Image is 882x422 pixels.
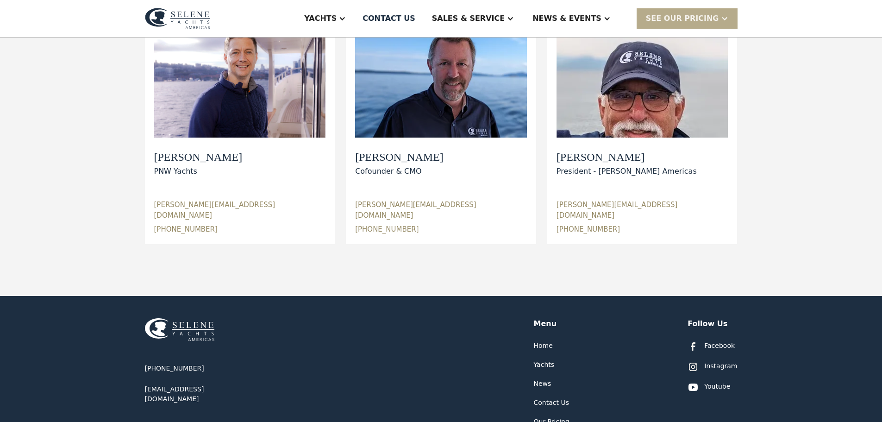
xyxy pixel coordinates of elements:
div: President - [PERSON_NAME] Americas [557,166,697,177]
div: [PHONE_NUMBER] [154,224,218,235]
div: Yachts [304,13,337,24]
div: Menu [534,318,557,329]
div: Cofounder & CMO [355,166,444,177]
h2: [PERSON_NAME] [355,151,444,164]
div: [PERSON_NAME]President - [PERSON_NAME] Americas[PERSON_NAME][EMAIL_ADDRESS][DOMAIN_NAME][PHONE_NU... [557,23,728,234]
div: News & EVENTS [532,13,601,24]
a: News [534,379,551,389]
h2: [PERSON_NAME] [154,151,243,164]
div: SEE Our Pricing [637,8,738,28]
div: Youtube [704,382,730,391]
a: Youtube [688,382,730,393]
div: SEE Our Pricing [646,13,719,24]
div: Sales & Service [432,13,505,24]
h2: [PERSON_NAME] [557,151,697,164]
img: logo [145,8,210,29]
div: Facebook [704,341,735,351]
div: [PHONE_NUMBER] [355,224,419,235]
div: [PHONE_NUMBER] [557,224,620,235]
div: [PERSON_NAME][EMAIL_ADDRESS][DOMAIN_NAME] [557,200,728,220]
div: Follow Us [688,318,727,329]
div: [PERSON_NAME]PNW Yachts[PERSON_NAME][EMAIL_ADDRESS][DOMAIN_NAME][PHONE_NUMBER] [154,23,326,234]
div: [PERSON_NAME][EMAIL_ADDRESS][DOMAIN_NAME] [154,200,326,220]
div: Contact US [363,13,415,24]
div: PNW Yachts [154,166,243,177]
a: Facebook [688,341,735,352]
a: [EMAIL_ADDRESS][DOMAIN_NAME] [145,384,256,404]
a: Instagram [688,361,737,372]
div: [PERSON_NAME]Cofounder & CMO[PERSON_NAME][EMAIL_ADDRESS][DOMAIN_NAME][PHONE_NUMBER] [355,23,527,234]
div: Instagram [704,361,737,371]
a: Contact Us [534,398,569,408]
a: [PHONE_NUMBER] [145,364,204,373]
a: Home [534,341,553,351]
div: [PERSON_NAME][EMAIL_ADDRESS][DOMAIN_NAME] [355,200,527,220]
a: Yachts [534,360,555,370]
